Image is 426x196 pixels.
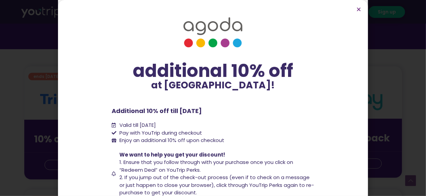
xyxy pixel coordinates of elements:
span: Enjoy an additional 10% off upon checkout [119,137,224,144]
a: Close [356,7,361,12]
div: additional 10% off [112,61,314,81]
p: at [GEOGRAPHIC_DATA]! [112,81,314,90]
span: Pay with YouTrip during checkout [118,129,202,137]
span: 2. If you jump out of the check-out process (even if to check on a message or just happen to clos... [119,174,314,196]
span: We want to help you get your discount! [119,151,225,158]
p: Additional 10% off till [DATE] [112,106,314,115]
span: 1. Ensure that you follow through with your purchase once you click on “Redeem Deal” on YouTrip P... [119,159,293,173]
span: Valid till [DATE] [118,121,156,129]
